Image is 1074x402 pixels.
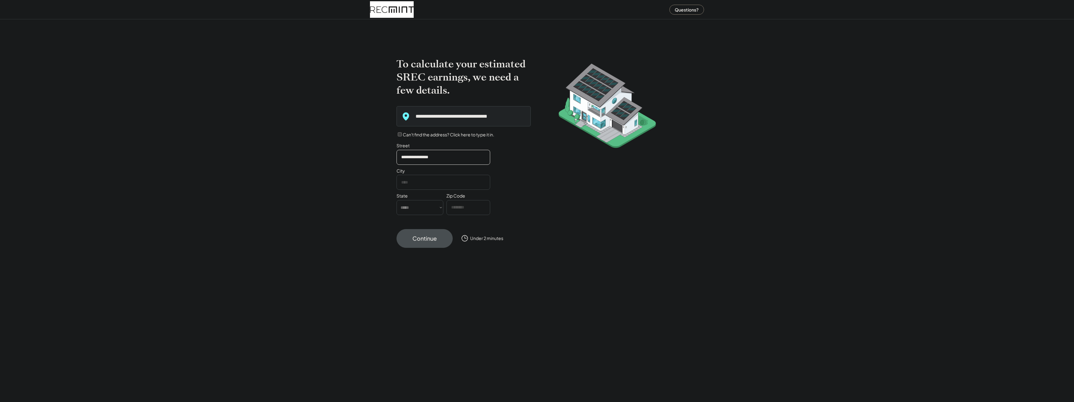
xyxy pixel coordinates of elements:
[446,193,465,199] div: Zip Code
[669,5,704,15] button: Questions?
[370,1,414,18] img: recmint-logotype%403x%20%281%29.jpeg
[546,57,668,158] img: RecMintArtboard%207.png
[470,235,503,242] div: Under 2 minutes
[397,229,453,248] button: Continue
[397,143,410,149] div: Street
[397,57,531,97] h2: To calculate your estimated SREC earnings, we need a few details.
[397,193,408,199] div: State
[403,132,494,137] label: Can't find the address? Click here to type it in.
[397,168,405,174] div: City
